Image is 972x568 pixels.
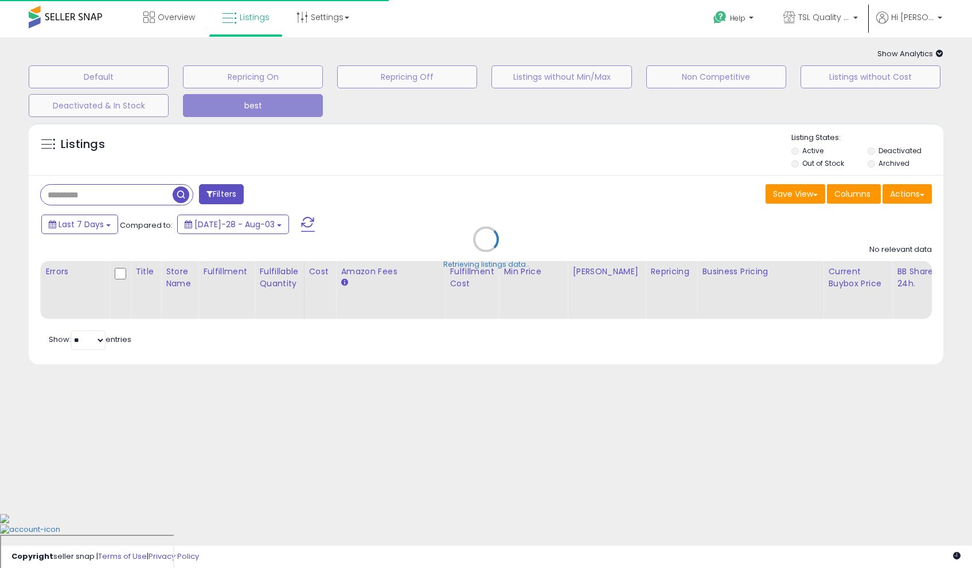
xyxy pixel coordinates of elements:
[183,65,323,88] button: Repricing On
[704,2,765,37] a: Help
[29,65,169,88] button: Default
[443,259,529,270] div: Retrieving listings data..
[29,94,169,117] button: Deactivated & In Stock
[798,11,850,23] span: TSL Quality Products
[730,13,745,23] span: Help
[183,94,323,117] button: best
[891,11,934,23] span: Hi [PERSON_NAME]
[240,11,270,23] span: Listings
[646,65,786,88] button: Non Competitive
[877,48,943,59] span: Show Analytics
[876,11,942,37] a: Hi [PERSON_NAME]
[491,65,631,88] button: Listings without Min/Max
[801,65,940,88] button: Listings without Cost
[337,65,477,88] button: Repricing Off
[713,10,727,25] i: Get Help
[158,11,195,23] span: Overview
